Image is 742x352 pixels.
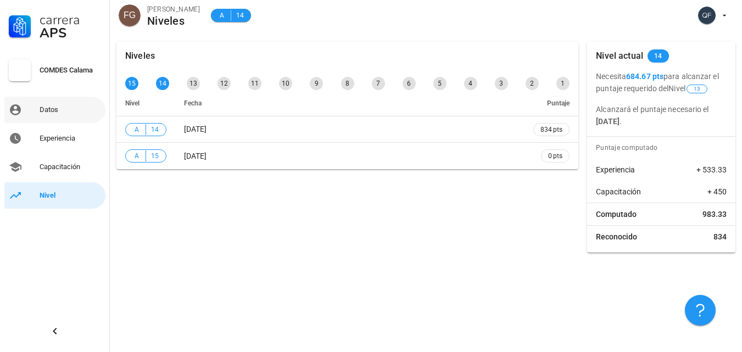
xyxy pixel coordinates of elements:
[547,99,570,107] span: Puntaje
[596,42,643,70] div: Nivel actual
[707,186,727,197] span: + 450
[147,4,200,15] div: [PERSON_NAME]
[147,15,200,27] div: Niveles
[40,13,101,26] div: Carrera
[156,77,169,90] div: 14
[187,77,200,90] div: 13
[596,164,635,175] span: Experiencia
[124,4,136,26] span: FG
[150,150,159,161] span: 15
[654,49,662,63] span: 14
[698,7,716,24] div: avatar
[403,77,416,90] div: 6
[279,77,292,90] div: 10
[596,103,727,127] p: Alcanzará el puntaje necesario el .
[40,66,101,75] div: COMDES Calama
[592,137,735,159] div: Puntaje computado
[184,152,207,160] span: [DATE]
[596,186,641,197] span: Capacitación
[40,26,101,40] div: APS
[596,117,620,126] b: [DATE]
[372,77,385,90] div: 7
[556,77,570,90] div: 1
[540,124,562,135] span: 834 pts
[40,134,101,143] div: Experiencia
[236,10,244,21] span: 14
[184,99,202,107] span: Fecha
[696,164,727,175] span: + 533.33
[40,163,101,171] div: Capacitación
[341,77,354,90] div: 8
[626,72,663,81] b: 684.67 pts
[694,85,700,93] span: 13
[310,77,323,90] div: 9
[548,150,562,161] span: 0 pts
[596,209,637,220] span: Computado
[40,105,101,114] div: Datos
[526,77,539,90] div: 2
[4,125,105,152] a: Experiencia
[217,10,226,21] span: A
[116,90,175,116] th: Nivel
[175,90,525,116] th: Fecha
[132,150,141,161] span: A
[4,154,105,180] a: Capacitación
[125,42,155,70] div: Niveles
[40,191,101,200] div: Nivel
[596,231,637,242] span: Reconocido
[596,70,727,94] p: Necesita para alcanzar el puntaje requerido del
[495,77,508,90] div: 3
[119,4,141,26] div: avatar
[702,209,727,220] span: 983.33
[525,90,578,116] th: Puntaje
[248,77,261,90] div: 11
[433,77,447,90] div: 5
[150,124,159,135] span: 14
[668,84,708,93] span: Nivel
[184,125,207,133] span: [DATE]
[4,182,105,209] a: Nivel
[132,124,141,135] span: A
[125,77,138,90] div: 15
[125,99,140,107] span: Nivel
[713,231,727,242] span: 834
[4,97,105,123] a: Datos
[464,77,477,90] div: 4
[217,77,231,90] div: 12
